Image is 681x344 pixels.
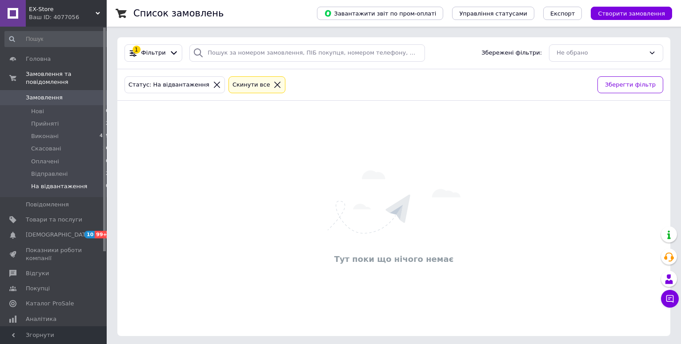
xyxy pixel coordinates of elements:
a: Створити замовлення [582,10,672,16]
h1: Список замовлень [133,8,224,19]
button: Створити замовлення [591,7,672,20]
span: Головна [26,55,51,63]
span: Відправлені [31,170,68,178]
span: Експорт [550,10,575,17]
span: [DEMOGRAPHIC_DATA] [26,231,92,239]
span: 26 [103,145,109,153]
button: Зберегти фільтр [597,76,663,94]
span: Збережені фільтри: [481,49,542,57]
input: Пошук [4,31,110,47]
span: Прийняті [31,120,59,128]
div: Статус: На відвантаження [127,80,211,90]
span: 0 [106,182,109,190]
span: Управління статусами [459,10,527,17]
button: Чат з покупцем [661,290,679,308]
span: Товари та послуги [26,216,82,224]
span: Показники роботи компанії [26,246,82,262]
span: Скасовані [31,145,61,153]
span: Аналітика [26,315,56,323]
span: Нові [31,107,44,115]
span: Каталог ProSale [26,300,74,308]
button: Завантажити звіт по пром-оплаті [317,7,443,20]
span: Замовлення [26,94,63,102]
span: На відвантаження [31,182,87,190]
span: 0 [106,107,109,115]
span: 2 [106,120,109,128]
span: Покупці [26,285,50,293]
button: Експорт [543,7,582,20]
span: Зберегти фільтр [605,80,656,90]
span: 12 [103,170,109,178]
div: Ваш ID: 4077056 [29,13,107,21]
span: 10 [84,231,95,238]
span: 0 [106,158,109,166]
span: Відгуки [26,269,49,277]
span: Фільтри [141,49,166,57]
span: Виконані [31,132,59,140]
span: EX-Store [29,5,96,13]
div: Тут поки що нічого немає [122,253,666,265]
button: Управління статусами [452,7,534,20]
span: 429 [100,132,109,140]
span: 99+ [95,231,109,238]
span: Повідомлення [26,201,69,209]
input: Пошук за номером замовлення, ПІБ покупця, номером телефону, Email, номером накладної [189,44,425,62]
div: 1 [132,46,140,54]
span: Завантажити звіт по пром-оплаті [324,9,436,17]
span: Оплачені [31,158,59,166]
span: Створити замовлення [598,10,665,17]
div: Cкинути все [231,80,272,90]
span: Замовлення та повідомлення [26,70,107,86]
div: Не обрано [557,48,645,58]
